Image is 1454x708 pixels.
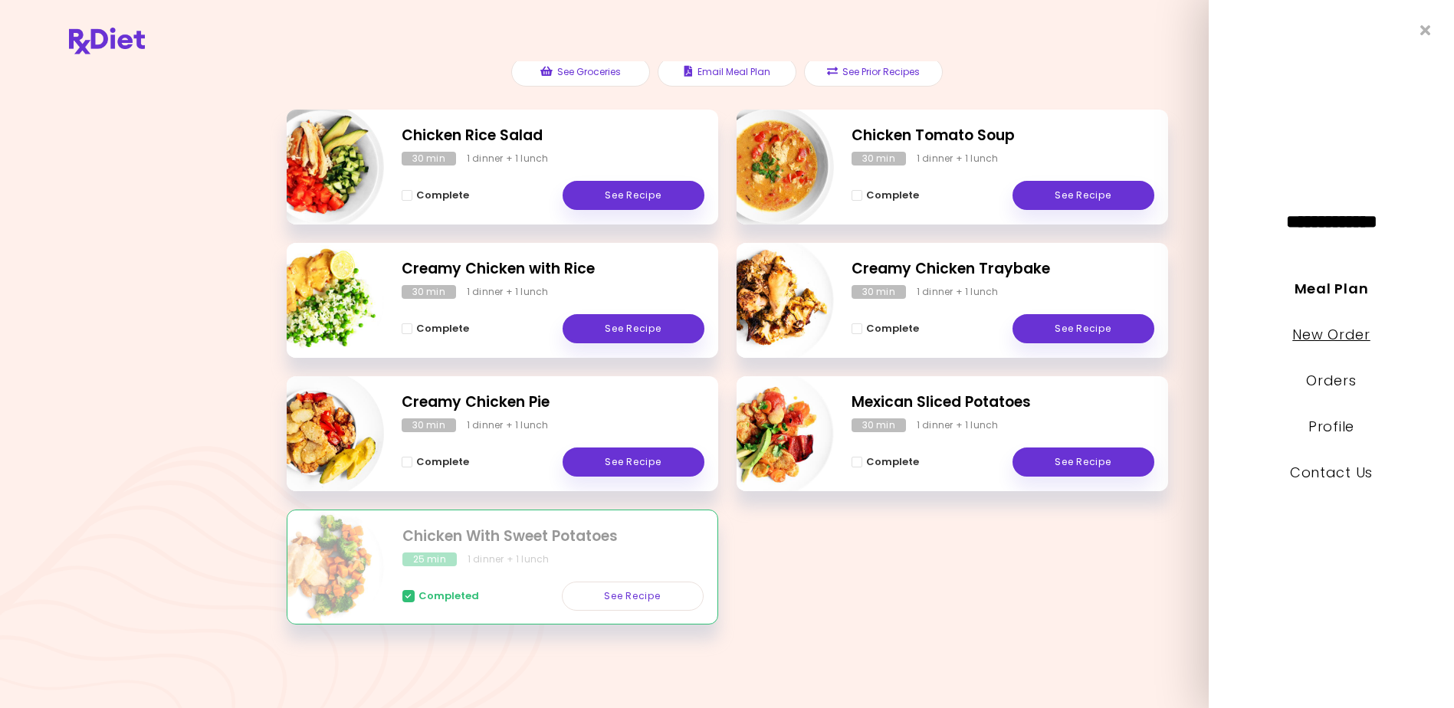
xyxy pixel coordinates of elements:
a: New Order [1292,325,1370,344]
h2: Mexican Sliced Potatoes [852,392,1154,414]
button: Complete - Chicken Rice Salad [402,186,469,205]
button: Complete - Creamy Chicken with Rice [402,320,469,338]
div: 30 min [852,152,906,166]
span: Complete [866,456,919,468]
h2: Chicken Rice Salad [402,125,704,147]
img: Info - Chicken With Sweet Potatoes [258,504,385,631]
div: 30 min [402,418,456,432]
div: 30 min [402,285,456,299]
div: 25 min [402,552,457,566]
div: 30 min [852,285,906,299]
img: Info - Creamy Chicken Pie [257,370,384,497]
h2: Chicken With Sweet Potatoes [402,526,704,548]
span: Complete [866,189,919,202]
div: 1 dinner + 1 lunch [467,152,549,166]
a: Profile [1308,417,1354,436]
img: RxDiet [69,28,145,54]
span: Completed [418,590,479,602]
img: Info - Mexican Sliced Potatoes [707,370,834,497]
a: See Recipe - Creamy Chicken Traybake [1013,314,1154,343]
a: See Recipe - Chicken With Sweet Potatoes [562,582,704,611]
img: Info - Creamy Chicken Traybake [707,237,834,364]
img: Info - Chicken Rice Salad [257,103,384,231]
a: See Recipe - Chicken Tomato Soup [1013,181,1154,210]
button: Complete - Creamy Chicken Traybake [852,320,919,338]
img: Info - Chicken Tomato Soup [707,103,834,231]
div: 1 dinner + 1 lunch [468,552,550,566]
a: See Recipe - Creamy Chicken with Rice [563,314,704,343]
button: See Groceries [511,57,650,87]
span: Complete [416,189,469,202]
button: Email Meal Plan [658,57,796,87]
div: 1 dinner + 1 lunch [917,152,999,166]
div: 1 dinner + 1 lunch [917,285,999,299]
div: 1 dinner + 1 lunch [467,285,549,299]
span: Complete [416,456,469,468]
a: See Recipe - Creamy Chicken Pie [563,447,704,477]
h2: Creamy Chicken with Rice [402,258,704,280]
div: 30 min [852,418,906,432]
button: Complete - Creamy Chicken Pie [402,453,469,471]
span: Complete [866,323,919,335]
i: Close [1420,23,1431,38]
a: Orders [1306,371,1356,390]
div: 1 dinner + 1 lunch [917,418,999,432]
a: Contact Us [1290,463,1373,482]
h2: Chicken Tomato Soup [852,125,1154,147]
button: Complete - Mexican Sliced Potatoes [852,453,919,471]
button: See Prior Recipes [804,57,943,87]
a: See Recipe - Mexican Sliced Potatoes [1013,447,1154,477]
button: Complete - Chicken Tomato Soup [852,186,919,205]
div: 30 min [402,152,456,166]
img: Info - Creamy Chicken with Rice [257,237,384,364]
span: Complete [416,323,469,335]
a: See Recipe - Chicken Rice Salad [563,181,704,210]
a: Meal Plan [1295,279,1368,298]
h2: Creamy Chicken Pie [402,392,704,414]
div: 1 dinner + 1 lunch [467,418,549,432]
h2: Creamy Chicken Traybake [852,258,1154,280]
